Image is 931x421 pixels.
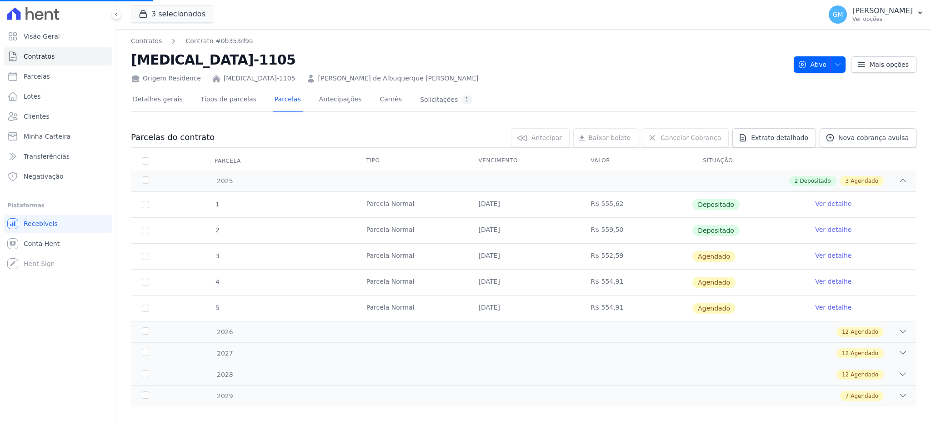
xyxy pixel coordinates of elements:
span: Recebíveis [24,219,58,228]
a: Contratos [131,36,162,46]
nav: Breadcrumb [131,36,786,46]
span: Agendado [692,277,736,288]
td: Parcela Normal [355,296,468,321]
td: Parcela Normal [355,270,468,295]
span: GM [833,11,843,18]
a: Nova cobrança avulsa [820,128,916,147]
td: Parcela Normal [355,192,468,217]
span: Agendado [851,371,878,379]
h2: [MEDICAL_DATA]-1105 [131,50,786,70]
span: Transferências [24,152,70,161]
a: Ver detalhe [815,225,851,234]
a: Ver detalhe [815,251,851,260]
span: 12 [842,328,849,336]
span: 2025 [216,176,233,186]
span: Clientes [24,112,49,121]
td: [DATE] [468,244,580,269]
div: Plataformas [7,200,109,211]
a: Parcelas [273,88,303,112]
a: [MEDICAL_DATA]-1105 [224,74,295,83]
td: [DATE] [468,218,580,243]
span: Agendado [692,303,736,314]
span: Nova cobrança avulsa [838,133,909,142]
span: Conta Hent [24,239,60,248]
span: 5 [215,304,220,311]
span: Contratos [24,52,55,61]
a: Antecipações [317,88,364,112]
a: Negativação [4,167,112,185]
span: Depositado [692,199,740,210]
a: [PERSON_NAME] de Albuquerque [PERSON_NAME] [318,74,479,83]
button: Ativo [794,56,846,73]
input: Só é possível selecionar pagamentos em aberto [142,227,149,234]
td: Parcela Normal [355,244,468,269]
td: [DATE] [468,192,580,217]
td: [DATE] [468,270,580,295]
button: GM [PERSON_NAME] Ver opções [821,2,931,27]
span: 2026 [216,327,233,337]
span: Mais opções [870,60,909,69]
span: Visão Geral [24,32,60,41]
a: Solicitações1 [418,88,474,112]
a: Ver detalhe [815,199,851,208]
input: Só é possível selecionar pagamentos em aberto [142,201,149,208]
span: Depositado [800,177,831,185]
a: Parcelas [4,67,112,85]
input: default [142,305,149,312]
div: Parcela [204,152,252,170]
div: Origem Residence [131,74,201,83]
a: Visão Geral [4,27,112,45]
a: Clientes [4,107,112,125]
input: default [142,279,149,286]
td: R$ 559,50 [580,218,692,243]
a: Ver detalhe [815,277,851,286]
span: Agendado [851,328,878,336]
a: Ver detalhe [815,303,851,312]
th: Vencimento [468,151,580,170]
span: 12 [842,349,849,357]
span: 4 [215,278,220,286]
span: Agendado [851,349,878,357]
a: Detalhes gerais [131,88,185,112]
span: Ativo [798,56,827,73]
span: 3 [846,177,849,185]
td: R$ 552,59 [580,244,692,269]
button: 3 selecionados [131,5,213,23]
td: [DATE] [468,296,580,321]
td: R$ 554,91 [580,296,692,321]
span: 1 [215,200,220,208]
span: Agendado [692,251,736,262]
span: 2029 [216,391,233,401]
span: Lotes [24,92,41,101]
a: Conta Hent [4,235,112,253]
th: Situação [692,151,804,170]
a: Contratos [4,47,112,65]
a: Minha Carteira [4,127,112,145]
span: Depositado [692,225,740,236]
span: Extrato detalhado [751,133,808,142]
div: 1 [461,95,472,104]
span: Parcelas [24,72,50,81]
span: 3 [215,252,220,260]
td: R$ 554,91 [580,270,692,295]
td: Parcela Normal [355,218,468,243]
th: Valor [580,151,692,170]
a: Carnês [378,88,404,112]
span: 2 [215,226,220,234]
span: 2027 [216,349,233,358]
a: Lotes [4,87,112,105]
input: default [142,253,149,260]
a: Recebíveis [4,215,112,233]
a: Mais opções [851,56,916,73]
td: R$ 555,62 [580,192,692,217]
span: Agendado [851,392,878,400]
a: Tipos de parcelas [199,88,258,112]
span: 7 [846,392,849,400]
div: Solicitações [420,95,472,104]
h3: Parcelas do contrato [131,132,215,143]
span: Agendado [851,177,878,185]
span: 12 [842,371,849,379]
span: Minha Carteira [24,132,70,141]
a: Transferências [4,147,112,165]
span: 2 [795,177,798,185]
